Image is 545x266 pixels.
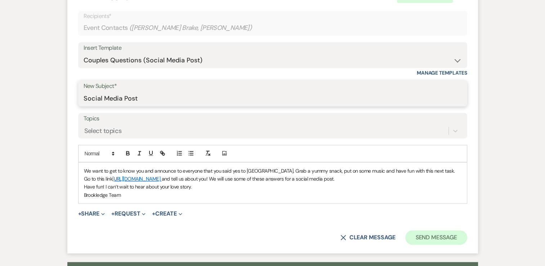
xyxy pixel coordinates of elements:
label: Topics [84,114,462,124]
span: + [111,211,115,217]
span: + [78,211,81,217]
div: Insert Template [84,43,462,53]
span: ( [PERSON_NAME] Brake, [PERSON_NAME] ) [129,23,252,33]
span: We want to get to know you and announce to everyone that you said yes to [GEOGRAPHIC_DATA]. Grab ... [84,168,456,182]
button: Share [78,211,105,217]
button: Clear message [340,235,395,240]
span: and tell us about you! We will use some of these answers for a social media post. [161,176,334,182]
label: New Subject* [84,81,462,92]
div: Select topics [84,126,122,136]
button: Request [111,211,146,217]
div: Event Contacts [84,21,462,35]
span: Have fun! I can’t wait to hear about your love story. [84,183,192,190]
a: Manage Templates [417,70,467,76]
a: [URL][DOMAIN_NAME] [112,176,160,182]
span: + [152,211,155,217]
button: Send Message [405,230,467,245]
button: Create [152,211,182,217]
span: Brookledge Team [84,192,121,198]
p: Recipients* [84,12,462,21]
